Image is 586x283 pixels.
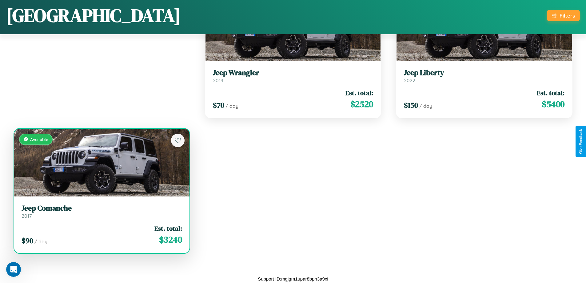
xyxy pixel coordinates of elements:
[22,236,33,246] span: $ 90
[213,77,223,83] span: 2014
[30,137,48,142] span: Available
[404,100,418,110] span: $ 150
[350,98,373,110] span: $ 2520
[154,224,182,233] span: Est. total:
[22,204,182,213] h3: Jeep Comanche
[419,103,432,109] span: / day
[213,68,373,77] h3: Jeep Wrangler
[404,68,564,77] h3: Jeep Liberty
[6,262,21,277] iframe: Intercom live chat
[258,275,328,283] p: Support ID: mgjgm1upar8bpn3a9xi
[213,100,224,110] span: $ 70
[345,88,373,97] span: Est. total:
[22,204,182,219] a: Jeep Comanche2017
[225,103,238,109] span: / day
[560,12,575,19] div: Filters
[404,68,564,83] a: Jeep Liberty2022
[159,233,182,246] span: $ 3240
[404,77,415,83] span: 2022
[6,3,181,28] h1: [GEOGRAPHIC_DATA]
[579,129,583,154] div: Give Feedback
[547,10,580,21] button: Filters
[213,68,373,83] a: Jeep Wrangler2014
[22,213,32,219] span: 2017
[542,98,564,110] span: $ 5400
[537,88,564,97] span: Est. total:
[34,238,47,245] span: / day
